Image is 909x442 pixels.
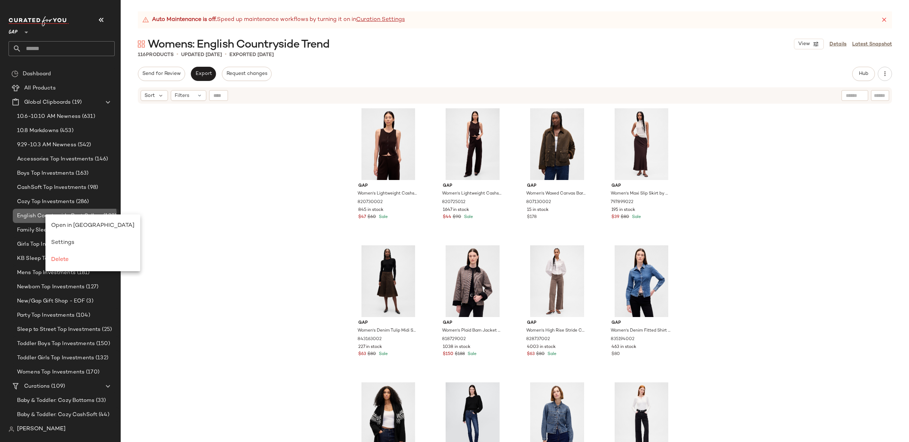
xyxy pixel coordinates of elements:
[17,326,100,334] span: Sleep to Street Top Investments
[829,40,847,48] a: Details
[353,245,424,317] img: cn60456238.jpg
[536,351,545,358] span: $80
[443,183,503,189] span: Gap
[377,215,388,219] span: Sale
[852,40,892,48] a: Latest Snapshot
[17,397,94,405] span: Baby & Toddler: Cozy Bottoms
[443,214,451,220] span: $44
[442,191,502,197] span: Women's Lightweight Cashsoft Tailored Pants by Gap [PERSON_NAME] Size S
[138,40,145,48] img: svg%3e
[442,199,466,206] span: 820725012
[24,84,56,92] span: All Products
[145,92,155,99] span: Sort
[611,336,635,343] span: 835194002
[138,51,174,59] div: Products
[95,340,110,348] span: (150)
[611,191,671,197] span: Women's Maxi Slip Skirt by Gap [PERSON_NAME] Size S
[17,184,86,192] span: CashSoft Top Investments
[85,255,97,263] span: (85)
[611,344,636,350] span: 463 in stock
[358,199,383,206] span: 820730002
[521,108,593,180] img: cn59972939.jpg
[358,336,382,343] span: 843163002
[9,24,18,37] span: GAP
[17,113,81,121] span: 10.6-10.10 AM Newness
[17,198,75,206] span: Cozy Top Investments
[358,344,382,350] span: 227 in stock
[443,351,453,358] span: $150
[358,207,383,213] span: 845 in stock
[17,240,74,249] span: Girls Top Investments
[859,71,869,77] span: Hub
[17,311,75,320] span: Party Top Investments
[17,155,93,163] span: Accessories Top Investments
[71,98,82,107] span: (19)
[85,297,93,305] span: (3)
[527,183,587,189] span: Gap
[142,16,405,24] div: Speed up maintenance workflows by turning it on in
[17,297,85,305] span: New/Gap Gift Shop - EOF
[621,214,629,220] span: $80
[443,207,469,213] span: 1647 in stock
[611,199,633,206] span: 797899022
[175,92,189,99] span: Filters
[606,108,677,180] img: cn60124225.jpg
[23,70,51,78] span: Dashboard
[75,311,90,320] span: (104)
[611,214,619,220] span: $39
[181,51,222,59] p: updated [DATE]
[9,426,14,432] img: svg%3e
[59,127,74,135] span: (453)
[17,127,59,135] span: 10.8 Markdowns
[24,98,71,107] span: Global Clipboards
[611,183,671,189] span: Gap
[102,212,116,220] span: (133)
[546,352,556,356] span: Sale
[798,41,810,47] span: View
[442,336,466,343] span: 818729002
[95,226,106,234] span: (28)
[225,50,227,59] span: •
[611,328,671,334] span: Women's Denim Fitted Shirt by Gap Medium Wash Size S
[527,320,587,326] span: Gap
[17,425,66,433] span: [PERSON_NAME]
[97,411,109,419] span: (44)
[94,397,106,405] span: (33)
[17,368,85,376] span: Womens Top Investments
[527,351,535,358] span: $63
[152,16,217,24] strong: Auto Maintenance is off.
[443,320,503,326] span: Gap
[138,52,146,58] span: 116
[526,328,586,334] span: Women's High Rise Stride Corduroy Wide-Leg Pants by Gap Plymouth Rock Brown Petite Size 27
[148,38,330,52] span: Womens: English Countryside Trend
[17,255,85,263] span: KB Sleep Top Investments
[358,320,418,326] span: Gap
[17,354,94,362] span: Toddler Girls Top Investments
[356,16,405,24] a: Curation Settings
[85,283,98,291] span: (127)
[76,269,90,277] span: (181)
[17,169,74,178] span: Boys Top Investments
[74,169,89,178] span: (163)
[353,108,424,180] img: cn60216752.jpg
[377,352,388,356] span: Sale
[852,67,875,81] button: Hub
[17,411,97,419] span: Baby & Toddler: Cozy CashSoft
[11,70,18,77] img: svg%3e
[94,354,108,362] span: (132)
[443,344,470,350] span: 1038 in stock
[358,191,418,197] span: Women's Lightweight Cashsoft Tailored Vest by Gap [PERSON_NAME] Size XS
[17,141,76,149] span: 9.29-10.3 AM Newness
[527,214,537,220] span: $178
[437,245,508,317] img: cn60151420.jpg
[455,351,465,358] span: $188
[521,245,593,317] img: cn60594811.jpg
[527,344,556,350] span: 4003 in stock
[81,113,95,121] span: (631)
[794,39,824,49] button: View
[191,67,216,81] button: Export
[526,191,586,197] span: Women's Waxed Canvas Barn Jacket by Gap House Brown Size XXS
[74,240,88,249] span: (126)
[368,351,376,358] span: $80
[17,283,85,291] span: Newborn Top Investments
